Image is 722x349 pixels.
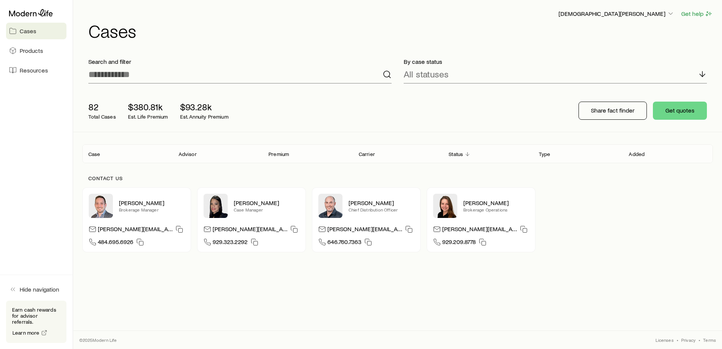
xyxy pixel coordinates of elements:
[89,194,113,218] img: Brandon Parry
[327,225,402,235] p: [PERSON_NAME][EMAIL_ADDRESS][DOMAIN_NAME]
[119,207,185,213] p: Brokerage Manager
[433,194,457,218] img: Ellen Wall
[180,102,228,112] p: $93.28k
[204,194,228,218] img: Elana Hasten
[98,238,133,248] span: 484.695.6926
[558,9,675,19] button: [DEMOGRAPHIC_DATA][PERSON_NAME]
[6,281,66,298] button: Hide navigation
[98,225,173,235] p: [PERSON_NAME][EMAIL_ADDRESS][DOMAIN_NAME]
[88,151,100,157] p: Case
[88,58,392,65] p: Search and filter
[79,337,117,343] p: © 2025 Modern Life
[681,337,696,343] a: Privacy
[656,337,673,343] a: Licenses
[318,194,342,218] img: Dan Pierson
[234,199,299,207] p: [PERSON_NAME]
[234,207,299,213] p: Case Manager
[653,102,707,120] button: Get quotes
[88,114,116,120] p: Total Cases
[82,144,713,163] div: Client cases
[442,238,476,248] span: 929.209.8778
[442,225,517,235] p: [PERSON_NAME][EMAIL_ADDRESS][DOMAIN_NAME]
[699,337,700,343] span: •
[539,151,551,157] p: Type
[213,225,287,235] p: [PERSON_NAME][EMAIL_ADDRESS][DOMAIN_NAME]
[677,337,678,343] span: •
[6,42,66,59] a: Products
[6,62,66,79] a: Resources
[404,58,707,65] p: By case status
[579,102,647,120] button: Share fact finder
[179,151,197,157] p: Advisor
[359,151,375,157] p: Carrier
[349,207,414,213] p: Chief Distribution Officer
[703,337,716,343] a: Terms
[20,286,59,293] span: Hide navigation
[404,69,449,79] p: All statuses
[268,151,289,157] p: Premium
[88,22,713,40] h1: Cases
[629,151,645,157] p: Added
[128,114,168,120] p: Est. Life Premium
[327,238,361,248] span: 646.760.7363
[12,330,40,335] span: Learn more
[119,199,185,207] p: [PERSON_NAME]
[463,207,529,213] p: Brokerage Operations
[681,9,713,18] button: Get help
[12,307,60,325] p: Earn cash rewards for advisor referrals.
[591,107,634,114] p: Share fact finder
[558,10,674,17] p: [DEMOGRAPHIC_DATA][PERSON_NAME]
[449,151,463,157] p: Status
[88,175,707,181] p: Contact us
[6,23,66,39] a: Cases
[128,102,168,112] p: $380.81k
[349,199,414,207] p: [PERSON_NAME]
[20,66,48,74] span: Resources
[213,238,248,248] span: 929.323.2292
[20,27,36,35] span: Cases
[88,102,116,112] p: 82
[20,47,43,54] span: Products
[6,301,66,343] div: Earn cash rewards for advisor referrals.Learn more
[463,199,529,207] p: [PERSON_NAME]
[180,114,228,120] p: Est. Annuity Premium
